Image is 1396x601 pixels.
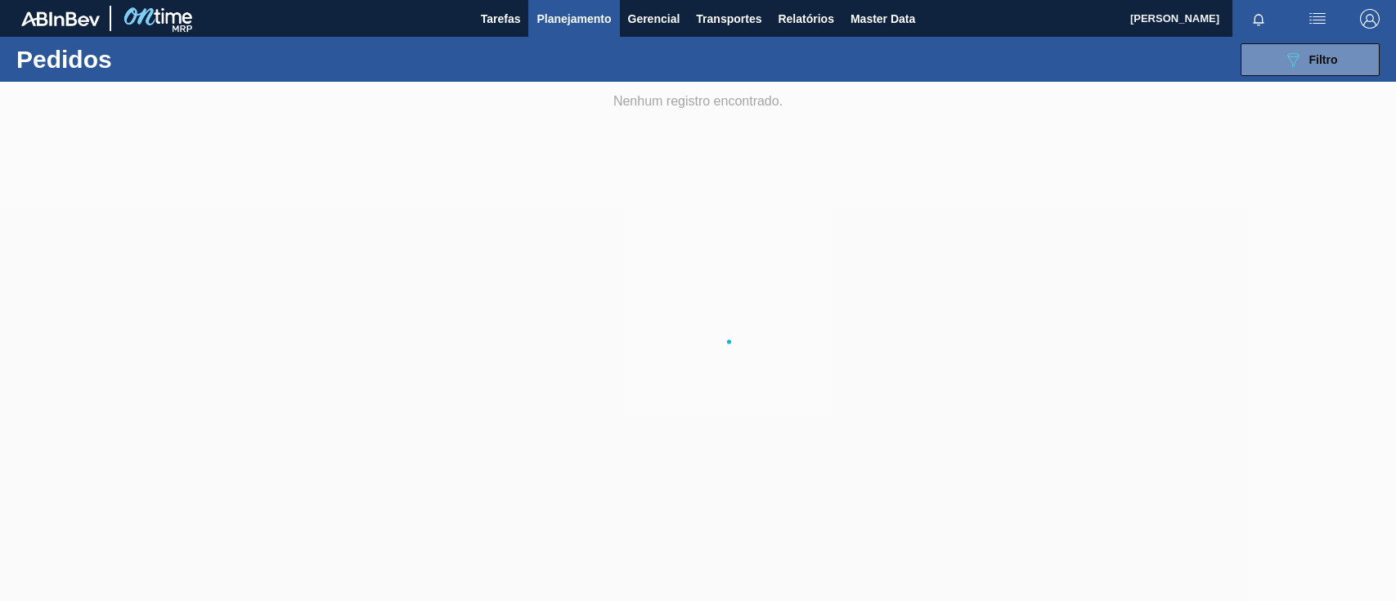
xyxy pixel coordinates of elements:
span: Master Data [851,9,915,29]
span: Filtro [1309,53,1338,66]
img: userActions [1308,9,1327,29]
span: Transportes [696,9,761,29]
span: Tarefas [481,9,521,29]
button: Filtro [1241,43,1380,76]
span: Relatórios [778,9,833,29]
span: Planejamento [536,9,611,29]
img: Logout [1360,9,1380,29]
img: TNhmsLtSVTkK8tSr43FrP2fwEKptu5GPRR3wAAAABJRU5ErkJggg== [21,11,100,26]
button: Notificações [1232,7,1285,30]
span: Gerencial [628,9,680,29]
h1: Pedidos [16,50,256,69]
